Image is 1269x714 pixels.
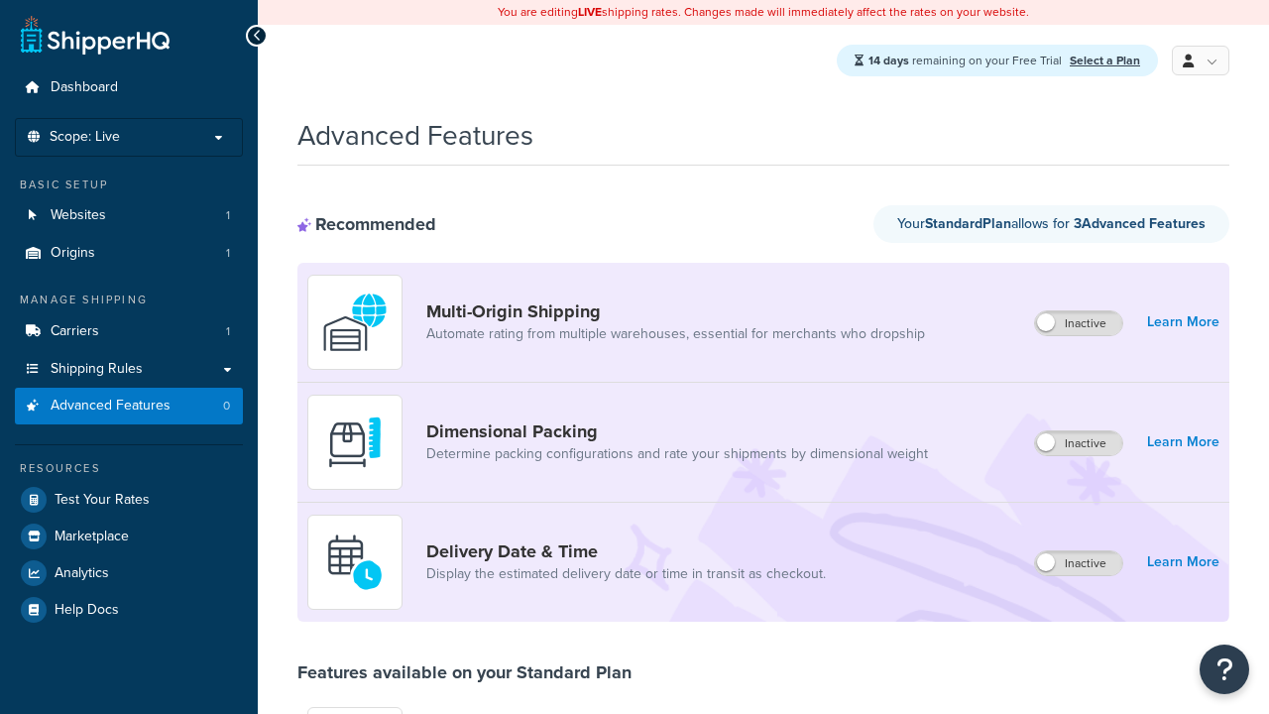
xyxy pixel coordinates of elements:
a: Carriers1 [15,313,243,350]
b: LIVE [578,3,602,21]
span: Shipping Rules [51,361,143,378]
a: Learn More [1147,548,1219,576]
label: Inactive [1035,311,1122,335]
span: Help Docs [55,602,119,619]
a: Analytics [15,555,243,591]
a: Shipping Rules [15,351,243,388]
li: Advanced Features [15,388,243,424]
div: Features available on your Standard Plan [297,661,632,683]
span: Test Your Rates [55,492,150,509]
a: Marketplace [15,519,243,554]
span: remaining on your Free Trial [868,52,1065,69]
span: Advanced Features [51,398,171,415]
div: Basic Setup [15,177,243,193]
span: 1 [226,207,230,224]
span: 1 [226,245,230,262]
a: Help Docs [15,592,243,628]
label: Inactive [1035,551,1122,575]
a: Dimensional Packing [426,420,928,442]
label: Inactive [1035,431,1122,455]
div: Manage Shipping [15,292,243,308]
img: gfkeb5ejjkALwAAAABJRU5ErkJggg== [320,528,390,597]
a: Automate rating from multiple warehouses, essential for merchants who dropship [426,324,925,344]
a: Delivery Date & Time [426,540,826,562]
button: Open Resource Center [1200,645,1249,694]
strong: 3 Advanced Feature s [1074,213,1206,234]
li: Carriers [15,313,243,350]
a: Origins1 [15,235,243,272]
a: Dashboard [15,69,243,106]
a: Websites1 [15,197,243,234]
a: Advanced Features0 [15,388,243,424]
li: Websites [15,197,243,234]
span: 0 [223,398,230,415]
a: Select a Plan [1070,52,1140,69]
div: Resources [15,460,243,477]
a: Determine packing configurations and rate your shipments by dimensional weight [426,444,928,464]
h1: Advanced Features [297,116,533,155]
span: Origins [51,245,95,262]
strong: Standard Plan [925,213,1011,234]
li: Origins [15,235,243,272]
a: Multi-Origin Shipping [426,300,925,322]
a: Learn More [1147,308,1219,336]
a: Display the estimated delivery date or time in transit as checkout. [426,564,826,584]
span: Your allows for [897,213,1074,234]
strong: 14 days [868,52,909,69]
div: Recommended [297,213,436,235]
span: Websites [51,207,106,224]
a: Test Your Rates [15,482,243,518]
span: Analytics [55,565,109,582]
span: Marketplace [55,529,129,545]
span: Carriers [51,323,99,340]
span: Dashboard [51,79,118,96]
span: 1 [226,323,230,340]
a: Learn More [1147,428,1219,456]
img: WatD5o0RtDAAAAAElFTkSuQmCC [320,288,390,357]
img: DTVBYsAAAAAASUVORK5CYII= [320,408,390,477]
span: Scope: Live [50,129,120,146]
